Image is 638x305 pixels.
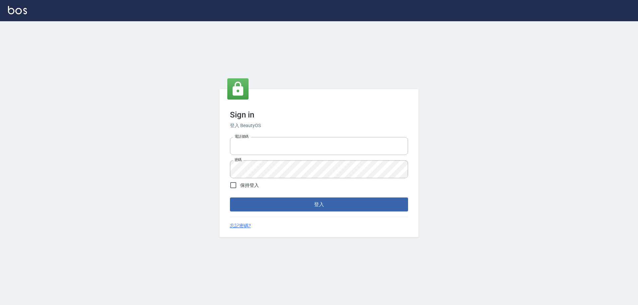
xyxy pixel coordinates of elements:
[240,182,259,189] span: 保持登入
[235,134,249,139] label: 電話號碼
[230,110,408,119] h3: Sign in
[8,6,27,14] img: Logo
[230,197,408,211] button: 登入
[230,222,251,229] a: 忘記密碼?
[230,122,408,129] h6: 登入 BeautyOS
[235,157,242,162] label: 密碼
